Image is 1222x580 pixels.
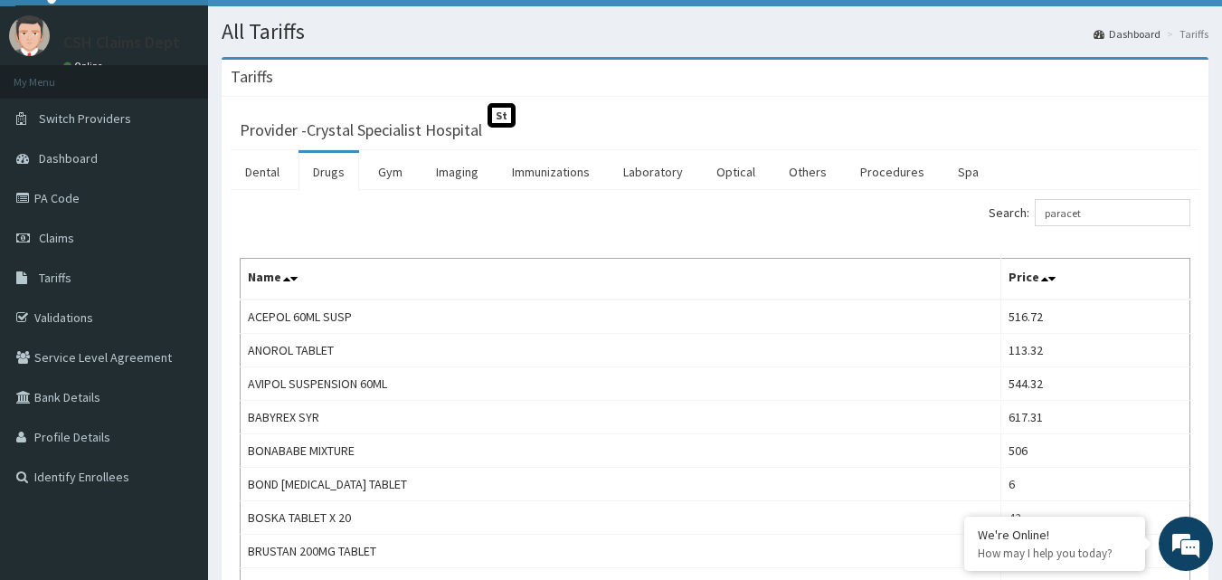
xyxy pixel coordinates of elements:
td: ANOROL TABLET [241,334,1001,367]
td: 544.32 [1001,367,1190,401]
a: Dental [231,153,294,191]
td: BABYREX SYR [241,401,1001,434]
span: St [488,103,516,128]
th: Price [1001,259,1190,300]
td: 42 [1001,501,1190,535]
p: CSH Claims Dept [63,34,180,51]
td: BRUSTAN 200MG TABLET [241,535,1001,568]
img: d_794563401_company_1708531726252_794563401 [33,90,73,136]
td: ACEPOL 60ML SUSP [241,300,1001,334]
td: 617.31 [1001,401,1190,434]
h1: All Tariffs [222,20,1208,43]
span: We're online! [105,175,250,357]
label: Search: [989,199,1190,226]
a: Procedures [846,153,939,191]
textarea: Type your message and hit 'Enter' [9,387,345,451]
td: 516.72 [1001,300,1190,334]
a: Laboratory [609,153,697,191]
a: Others [774,153,841,191]
td: BONABABE MIXTURE [241,434,1001,468]
a: Online [63,60,107,72]
span: Switch Providers [39,110,131,127]
li: Tariffs [1162,26,1208,42]
td: AVIPOL SUSPENSION 60ML [241,367,1001,401]
a: Immunizations [497,153,604,191]
td: BOSKA TABLET X 20 [241,501,1001,535]
span: Tariffs [39,270,71,286]
div: Minimize live chat window [297,9,340,52]
div: We're Online! [978,527,1132,543]
a: Gym [364,153,417,191]
td: BOND [MEDICAL_DATA] TABLET [241,468,1001,501]
div: Chat with us now [94,101,304,125]
a: Spa [943,153,993,191]
td: 113.32 [1001,334,1190,367]
a: Imaging [422,153,493,191]
td: 6 [1001,468,1190,501]
a: Optical [702,153,770,191]
a: Dashboard [1094,26,1160,42]
span: Dashboard [39,150,98,166]
img: User Image [9,15,50,56]
p: How may I help you today? [978,546,1132,561]
th: Name [241,259,1001,300]
h3: Tariffs [231,69,273,85]
span: Claims [39,230,74,246]
input: Search: [1035,199,1190,226]
a: Drugs [298,153,359,191]
h3: Provider - Crystal Specialist Hospital [240,122,482,138]
td: 506 [1001,434,1190,468]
